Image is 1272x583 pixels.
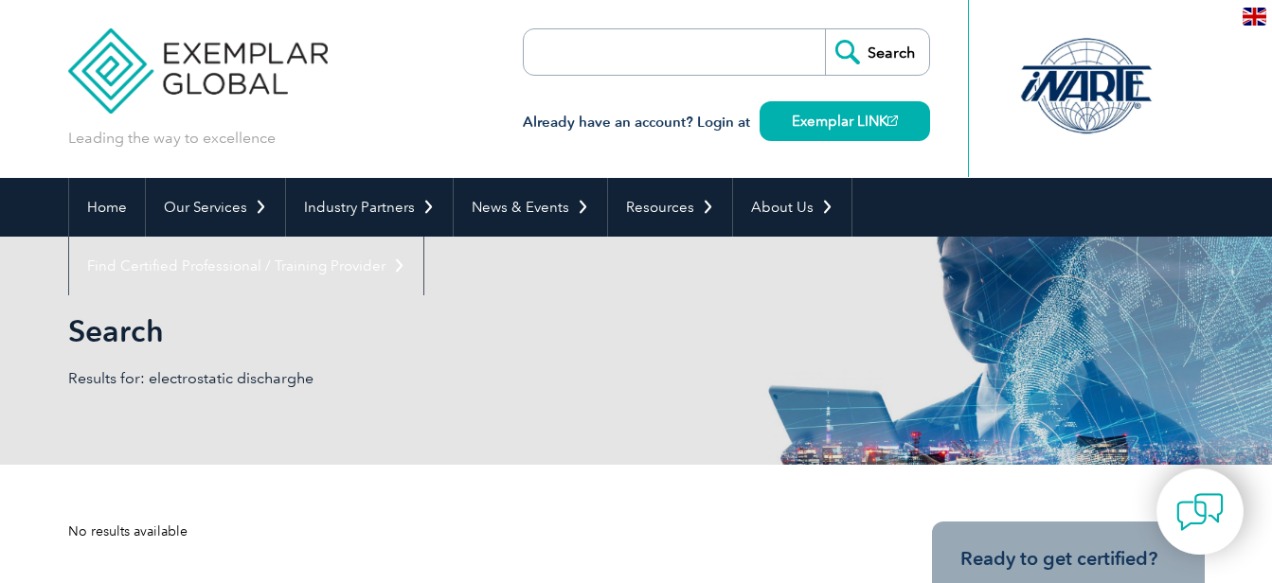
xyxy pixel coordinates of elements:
[887,115,898,126] img: open_square.png
[68,521,864,541] div: No results available
[69,178,145,237] a: Home
[733,178,851,237] a: About Us
[1176,488,1224,536] img: contact-chat.png
[68,128,276,149] p: Leading the way to excellence
[454,178,607,237] a: News & Events
[523,111,930,134] h3: Already have an account? Login at
[146,178,285,237] a: Our Services
[68,368,636,389] p: Results for: electrostatic discharghe
[68,312,796,349] h1: Search
[1243,8,1266,26] img: en
[286,178,453,237] a: Industry Partners
[608,178,732,237] a: Resources
[825,29,929,75] input: Search
[760,101,930,141] a: Exemplar LINK
[69,237,423,295] a: Find Certified Professional / Training Provider
[960,547,1176,571] h3: Ready to get certified?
